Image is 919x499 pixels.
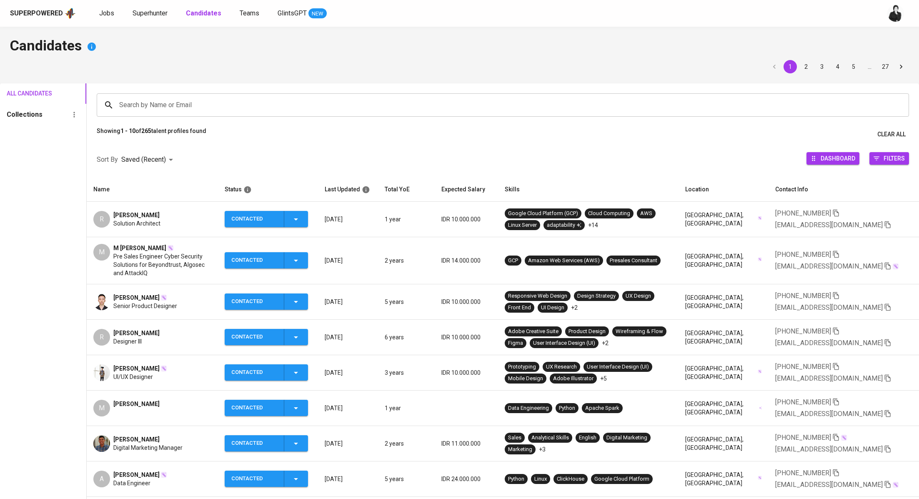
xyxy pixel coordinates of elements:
div: Prototyping [508,363,536,371]
p: IDR 11.000.000 [441,439,491,448]
p: 5 years [385,298,428,306]
div: Linux [534,475,547,483]
button: Contacted [225,364,308,381]
button: Go to page 5 [847,60,860,73]
div: R [93,329,110,346]
p: 1 year [385,215,428,223]
span: M [PERSON_NAME] [113,244,166,252]
div: [GEOGRAPHIC_DATA], [GEOGRAPHIC_DATA] [685,471,762,487]
a: Superpoweredapp logo [10,7,76,20]
button: Go to page 4 [831,60,844,73]
button: Go to next page [894,60,908,73]
p: +3 [539,445,546,454]
div: Sales [508,434,521,442]
span: [EMAIL_ADDRESS][DOMAIN_NAME] [775,221,883,229]
p: +5 [600,374,607,383]
p: 2 years [385,439,428,448]
span: [PERSON_NAME] [113,435,160,444]
div: GCP [508,257,518,265]
span: [PERSON_NAME] [113,364,160,373]
div: Figma [508,339,523,347]
div: Apache Spark [585,404,619,412]
th: Location [679,178,769,202]
span: [PERSON_NAME] [113,211,160,219]
div: Front End [508,304,531,312]
p: +2 [602,339,608,347]
div: Marketing [508,446,532,454]
th: Name [87,178,218,202]
button: Contacted [225,211,308,227]
div: English [579,434,596,442]
span: GlintsGPT [278,9,307,17]
button: Contacted [225,329,308,345]
img: 1d3e738b14e7fecfe1e572fa538a14a6.jpg [93,435,110,452]
div: adaptability [547,221,581,229]
p: Showing of talent profiles found [97,127,206,142]
th: Skills [498,178,679,202]
span: UI/UX Designer [113,373,153,381]
span: Data Engineer [113,479,150,487]
div: Wireframing & Flow [616,328,663,336]
b: Candidates [186,9,221,17]
nav: pagination navigation [766,60,909,73]
span: [EMAIL_ADDRESS][DOMAIN_NAME] [775,339,883,347]
div: [GEOGRAPHIC_DATA], [GEOGRAPHIC_DATA] [685,252,762,269]
span: [EMAIL_ADDRESS][DOMAIN_NAME] [775,303,883,311]
a: Teams [240,8,261,19]
th: Last Updated [318,178,378,202]
div: A [93,471,110,487]
span: Superhunter [133,9,168,17]
span: [EMAIL_ADDRESS][DOMAIN_NAME] [775,262,883,270]
div: User Interface Design (UI) [587,363,649,371]
span: [PHONE_NUMBER] [775,327,831,335]
span: [PERSON_NAME] [113,471,160,479]
span: All Candidates [7,88,43,99]
span: [PERSON_NAME] [113,329,160,337]
p: IDR 10.000.000 [441,333,491,341]
p: 5 years [385,475,428,483]
div: Python [559,404,575,412]
img: medwi@glints.com [887,5,904,22]
div: Product Design [568,328,606,336]
img: magic_wand.svg [892,481,899,488]
span: [EMAIL_ADDRESS][DOMAIN_NAME] [775,481,883,489]
span: [PERSON_NAME] [113,293,160,302]
a: Jobs [99,8,116,19]
a: Superhunter [133,8,169,19]
button: Dashboard [806,152,859,165]
span: [PHONE_NUMBER] [775,292,831,300]
p: [DATE] [325,404,371,412]
span: Clear All [877,129,906,140]
div: [GEOGRAPHIC_DATA], [GEOGRAPHIC_DATA] [685,211,762,228]
div: Responsive Web Design [508,292,567,300]
div: AWS [640,210,652,218]
button: Clear All [874,127,909,142]
div: Google Cloud Platform [594,475,649,483]
b: 1 - 10 [120,128,135,134]
button: Contacted [225,435,308,451]
div: [GEOGRAPHIC_DATA], [GEOGRAPHIC_DATA] [685,329,762,346]
th: Total YoE [378,178,435,202]
button: Filters [869,152,909,165]
img: magic_wand.svg [160,365,167,372]
div: M [93,244,110,261]
div: Contacted [231,211,277,227]
img: 6eb899b56ce2bae9359b2eaaf32f1583.jpeg [93,364,110,381]
button: Contacted [225,471,308,487]
img: magic_wand.svg [758,476,762,480]
div: R [93,211,110,228]
p: IDR 24.000.000 [441,475,491,483]
p: [DATE] [325,369,371,377]
div: M [93,400,110,416]
div: … [863,63,876,71]
b: 265 [141,128,151,134]
img: magic_wand.svg [841,434,847,441]
span: [PHONE_NUMBER] [775,363,831,371]
div: Contacted [231,435,277,451]
span: NEW [308,10,327,18]
p: Sort By [97,155,118,165]
span: [PHONE_NUMBER] [775,434,831,441]
div: Cloud Computing [588,210,630,218]
img: magic_wand.svg [758,216,762,220]
div: UI Design [541,304,564,312]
